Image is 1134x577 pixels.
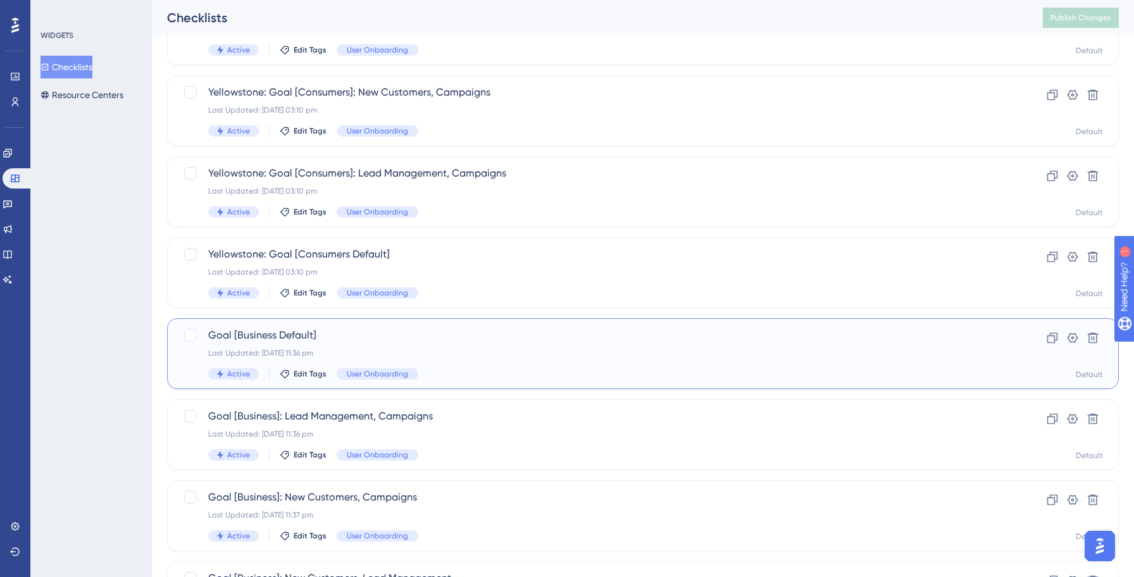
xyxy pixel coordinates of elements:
[1076,127,1103,137] div: Default
[294,45,327,55] span: Edit Tags
[208,490,976,505] span: Goal [Business]: New Customers, Campaigns
[347,45,408,55] span: User Onboarding
[227,45,250,55] span: Active
[208,409,976,424] span: Goal [Business]: Lead Management, Campaigns
[1076,46,1103,56] div: Default
[294,288,327,298] span: Edit Tags
[1076,208,1103,218] div: Default
[280,450,327,460] button: Edit Tags
[208,510,976,520] div: Last Updated: [DATE] 11:37 pm
[1076,531,1103,542] div: Default
[208,429,976,439] div: Last Updated: [DATE] 11:36 pm
[280,288,327,298] button: Edit Tags
[208,247,976,262] span: Yellowstone: Goal [Consumers Default]
[280,369,327,379] button: Edit Tags
[208,105,976,115] div: Last Updated: [DATE] 03:10 pm
[88,6,92,16] div: 1
[347,369,408,379] span: User Onboarding
[1076,450,1103,461] div: Default
[227,207,250,217] span: Active
[280,531,327,541] button: Edit Tags
[208,166,976,181] span: Yellowstone: Goal [Consumers]: Lead Management, Campaigns
[347,207,408,217] span: User Onboarding
[40,56,92,78] button: Checklists
[294,126,327,136] span: Edit Tags
[40,84,123,106] button: Resource Centers
[1043,8,1119,28] button: Publish Changes
[1050,13,1111,23] span: Publish Changes
[227,531,250,541] span: Active
[167,9,1011,27] div: Checklists
[30,3,79,18] span: Need Help?
[227,450,250,460] span: Active
[208,328,976,343] span: Goal [Business Default]
[294,531,327,541] span: Edit Tags
[40,30,73,40] div: WIDGETS
[347,450,408,460] span: User Onboarding
[208,267,976,277] div: Last Updated: [DATE] 03:10 pm
[347,288,408,298] span: User Onboarding
[294,207,327,217] span: Edit Tags
[208,186,976,196] div: Last Updated: [DATE] 03:10 pm
[294,450,327,460] span: Edit Tags
[280,45,327,55] button: Edit Tags
[227,126,250,136] span: Active
[208,85,976,100] span: Yellowstone: Goal [Consumers]: New Customers, Campaigns
[1081,527,1119,565] iframe: UserGuiding AI Assistant Launcher
[208,348,976,358] div: Last Updated: [DATE] 11:36 pm
[347,126,408,136] span: User Onboarding
[1076,369,1103,380] div: Default
[347,531,408,541] span: User Onboarding
[280,207,327,217] button: Edit Tags
[294,369,327,379] span: Edit Tags
[227,369,250,379] span: Active
[227,288,250,298] span: Active
[280,126,327,136] button: Edit Tags
[1076,288,1103,299] div: Default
